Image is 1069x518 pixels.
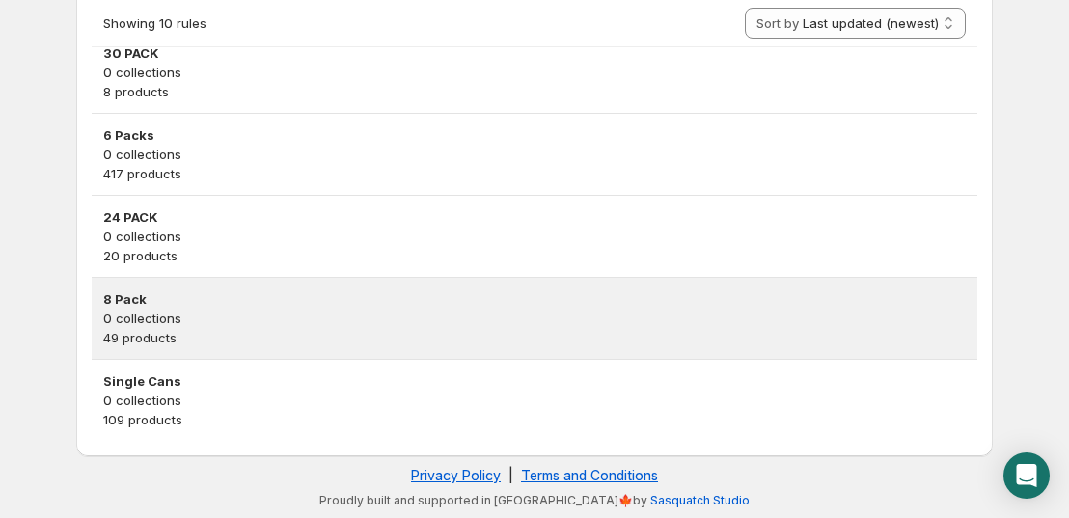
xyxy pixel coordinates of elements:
p: Proudly built and supported in [GEOGRAPHIC_DATA]🍁by [86,493,983,508]
p: 20 products [103,246,966,265]
span: | [508,467,513,483]
p: 8 products [103,82,966,101]
a: Terms and Conditions [521,467,658,483]
p: 49 products [103,328,966,347]
div: Open Intercom Messenger [1003,452,1050,499]
p: 0 collections [103,145,966,164]
p: 109 products [103,410,966,429]
h3: 24 PACK [103,207,966,227]
span: Showing 10 rules [103,15,206,31]
p: 0 collections [103,63,966,82]
p: 0 collections [103,391,966,410]
a: Privacy Policy [411,467,501,483]
h3: 30 PACK [103,43,966,63]
a: Sasquatch Studio [650,493,750,507]
p: 417 products [103,164,966,183]
h3: 6 Packs [103,125,966,145]
p: 0 collections [103,309,966,328]
h3: 8 Pack [103,289,966,309]
h3: Single Cans [103,371,966,391]
p: 0 collections [103,227,966,246]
